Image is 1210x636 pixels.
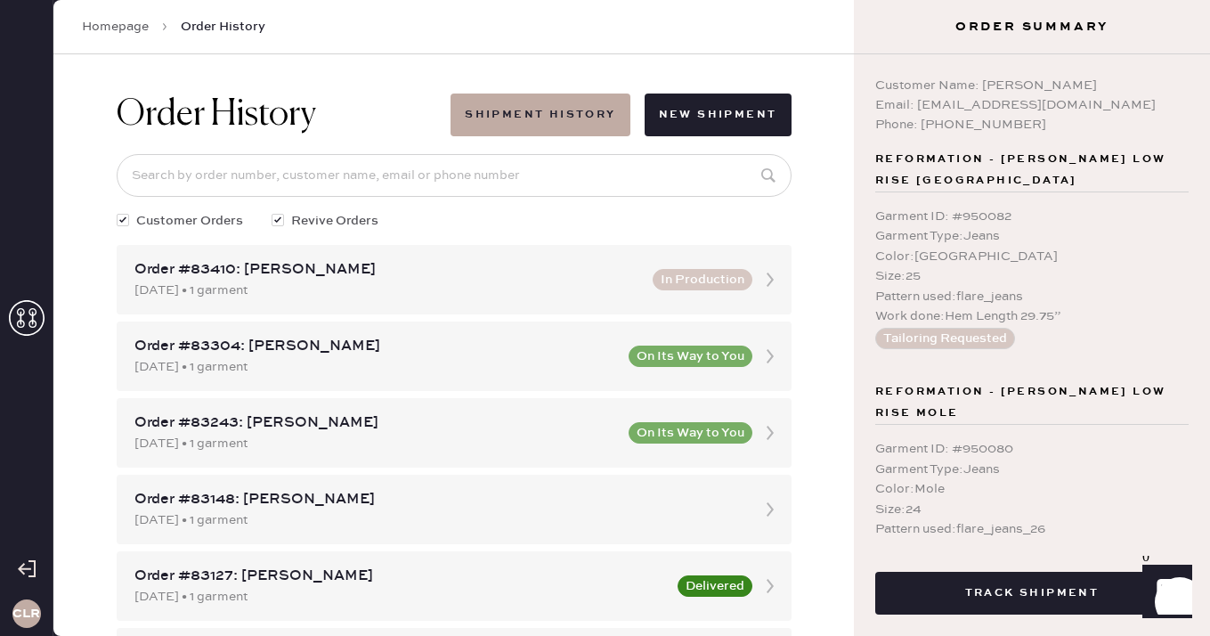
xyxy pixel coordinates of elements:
h1: Order History [117,94,316,136]
div: Work done : Hem Length 29.75” [875,306,1189,326]
div: Pattern used : flare_jeans_26 [875,519,1189,539]
div: Pattern used : flare_jeans [875,287,1189,306]
div: [DATE] • 1 garment [134,510,742,530]
div: Order #83410: [PERSON_NAME] [134,259,642,281]
div: Garment ID : # 950082 [875,207,1189,226]
div: [DATE] • 1 garment [134,281,642,300]
button: Tailoring Requested [875,328,1015,349]
span: Reformation - [PERSON_NAME] Low Rise [GEOGRAPHIC_DATA] [875,149,1189,192]
div: Order #83304: [PERSON_NAME] [134,336,618,357]
div: [DATE] • 1 garment [134,434,618,453]
span: Reformation - [PERSON_NAME] Low Rise Mole [875,381,1189,424]
span: Customer Orders [136,211,243,231]
button: Delivered [678,575,752,597]
a: Track Shipment [875,583,1189,600]
div: Garment Type : Jeans [875,460,1189,479]
div: Garment ID : # 950080 [875,439,1189,459]
h3: CLR [12,607,40,620]
button: Shipment History [451,94,629,136]
div: [DATE] • 1 garment [134,357,618,377]
input: Search by order number, customer name, email or phone number [117,154,792,197]
button: Track Shipment [875,572,1189,615]
div: Garment Type : Jeans [875,226,1189,246]
button: On Its Way to You [629,346,752,367]
div: Email: [EMAIL_ADDRESS][DOMAIN_NAME] [875,95,1189,115]
a: Homepage [82,18,149,36]
div: Size : 25 [875,266,1189,286]
div: Order #83127: [PERSON_NAME] [134,566,667,587]
div: Order #83243: [PERSON_NAME] [134,412,618,434]
div: Color : Mole [875,479,1189,499]
div: Order #83148: [PERSON_NAME] [134,489,742,510]
div: [DATE] • 1 garment [134,587,667,607]
div: Size : 24 [875,500,1189,519]
button: In Production [653,269,752,290]
div: Phone: [PHONE_NUMBER] [875,115,1189,135]
span: Order History [181,18,265,36]
iframe: Front Chat [1125,556,1202,632]
button: New Shipment [645,94,792,136]
h3: Order Summary [854,18,1210,36]
button: On Its Way to You [629,422,752,444]
div: Color : [GEOGRAPHIC_DATA] [875,247,1189,266]
span: Revive Orders [291,211,378,231]
div: Customer Name: [PERSON_NAME] [875,76,1189,95]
